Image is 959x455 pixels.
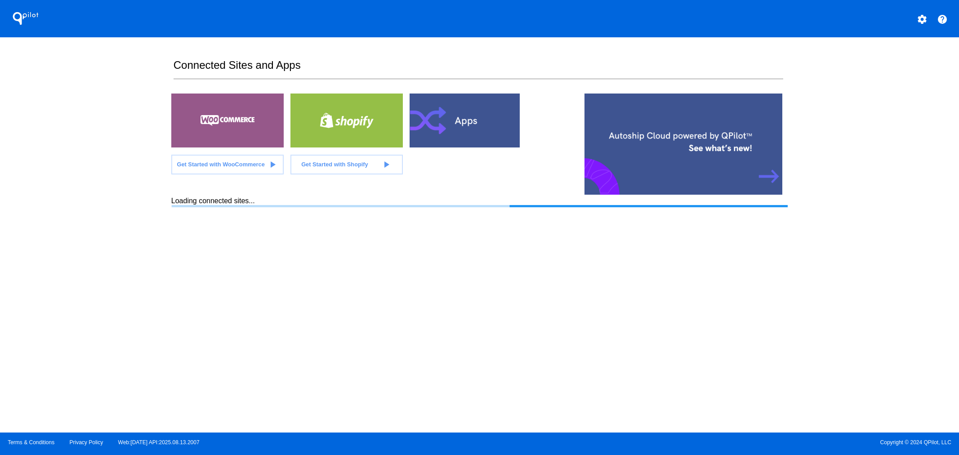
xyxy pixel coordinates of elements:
a: Web:[DATE] API:2025.08.13.2007 [118,439,200,446]
a: Get Started with WooCommerce [171,155,284,174]
h2: Connected Sites and Apps [174,59,783,79]
span: Get Started with WooCommerce [177,161,264,168]
mat-icon: play_arrow [267,159,278,170]
a: Get Started with Shopify [290,155,403,174]
mat-icon: help [937,14,948,25]
span: Copyright © 2024 QPilot, LLC [487,439,951,446]
a: Privacy Policy [70,439,103,446]
div: Loading connected sites... [171,197,788,207]
mat-icon: settings [917,14,928,25]
h1: QPilot [8,9,44,27]
mat-icon: play_arrow [381,159,392,170]
span: Get Started with Shopify [301,161,368,168]
a: Terms & Conditions [8,439,54,446]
